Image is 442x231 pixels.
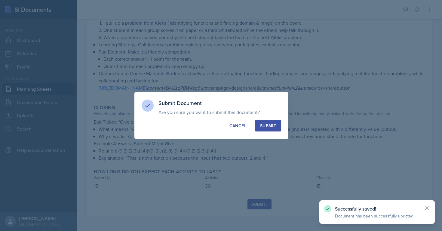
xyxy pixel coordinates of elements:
p: Are you sure you want to submit this document? [158,109,281,115]
div: Submit [260,123,276,129]
h3: Submit Document [158,100,281,107]
p: Successfully saved! [335,206,419,212]
p: Document has been successfully updated [335,213,419,219]
button: Cancel [224,120,251,131]
div: Cancel [229,123,246,129]
button: Submit [255,120,281,131]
